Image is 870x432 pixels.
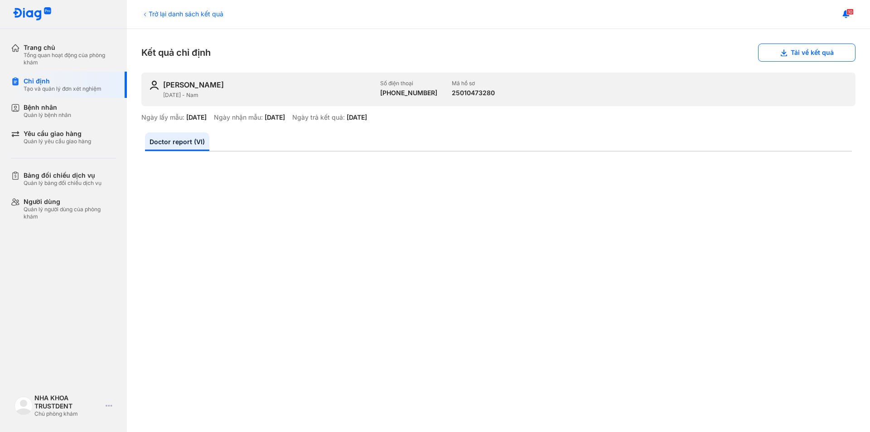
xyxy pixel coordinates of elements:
[24,44,116,52] div: Trang chủ
[265,113,285,121] div: [DATE]
[24,206,116,220] div: Quản lý người dùng của phòng khám
[163,80,224,90] div: [PERSON_NAME]
[14,397,33,415] img: logo
[141,9,223,19] div: Trở lại danh sách kết quả
[380,80,437,87] div: Số điện thoại
[24,171,101,180] div: Bảng đối chiếu dịch vụ
[24,138,91,145] div: Quản lý yêu cầu giao hàng
[380,89,437,97] div: [PHONE_NUMBER]
[758,44,855,62] button: Tải về kết quả
[24,130,91,138] div: Yêu cầu giao hàng
[145,132,209,151] a: Doctor report (VI)
[34,394,102,410] div: NHA KHOA TRUSTDENT
[214,113,263,121] div: Ngày nhận mẫu:
[347,113,367,121] div: [DATE]
[163,92,373,99] div: [DATE] - Nam
[141,44,855,62] div: Kết quả chỉ định
[13,7,52,21] img: logo
[34,410,102,417] div: Chủ phòng khám
[141,113,184,121] div: Ngày lấy mẫu:
[149,80,159,91] img: user-icon
[452,80,495,87] div: Mã hồ sơ
[452,89,495,97] div: 25010473280
[24,85,101,92] div: Tạo và quản lý đơn xét nghiệm
[24,112,71,119] div: Quản lý bệnh nhân
[24,198,116,206] div: Người dùng
[292,113,345,121] div: Ngày trả kết quả:
[24,180,101,187] div: Quản lý bảng đối chiếu dịch vụ
[24,77,101,85] div: Chỉ định
[24,52,116,66] div: Tổng quan hoạt động của phòng khám
[186,113,207,121] div: [DATE]
[846,9,854,15] span: 10
[24,103,71,112] div: Bệnh nhân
